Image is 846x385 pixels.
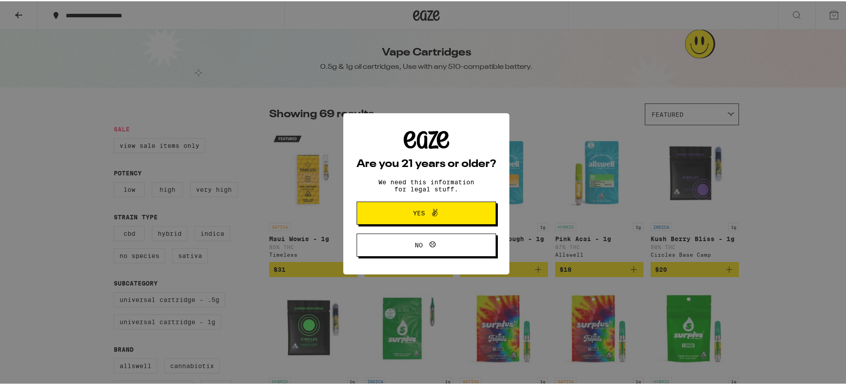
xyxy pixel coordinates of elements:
[357,200,496,223] button: Yes
[5,6,64,13] span: Hi. Need any help?
[371,177,482,191] p: We need this information for legal stuff.
[357,158,496,168] h2: Are you 21 years or older?
[357,232,496,255] button: No
[415,241,423,247] span: No
[413,209,425,215] span: Yes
